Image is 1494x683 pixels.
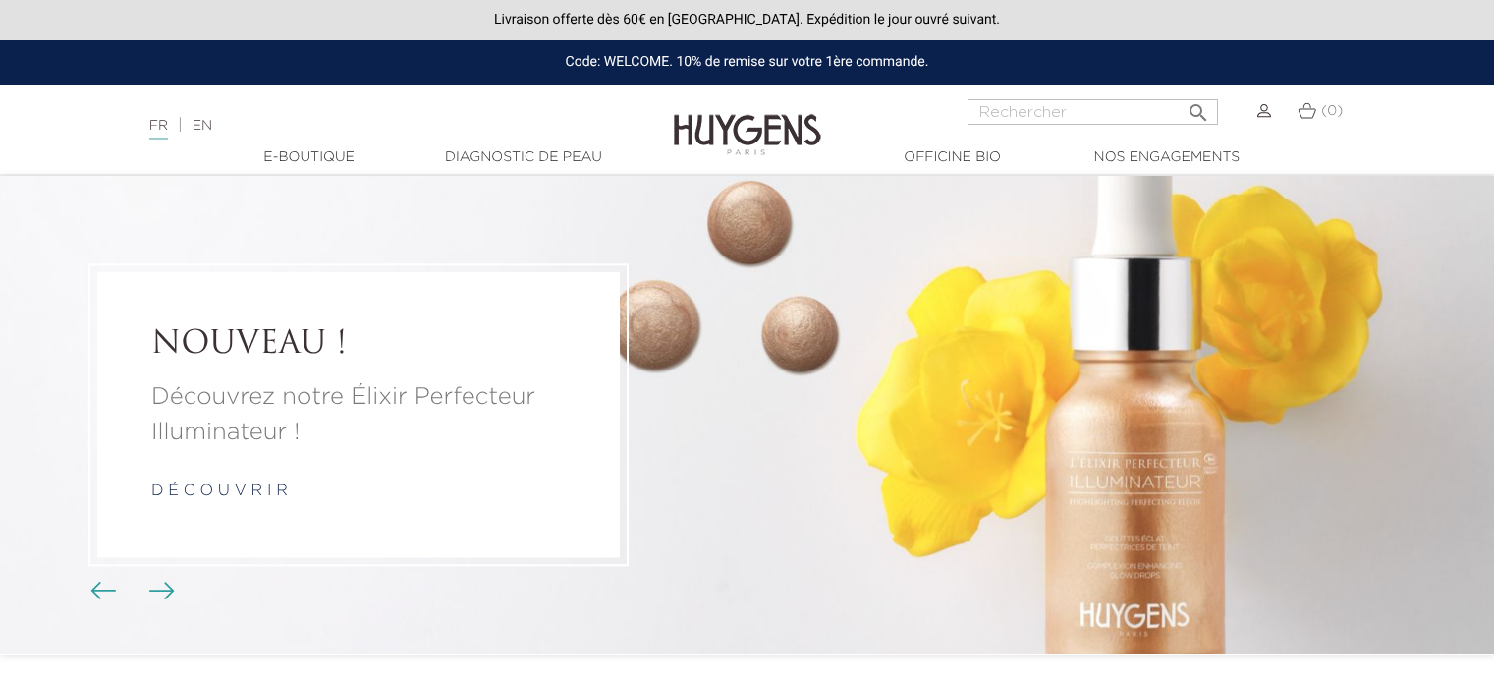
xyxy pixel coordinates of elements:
[151,327,566,365] a: NOUVEAU !
[674,83,821,158] img: Huygens
[149,119,168,140] a: FR
[425,147,622,168] a: Diagnostic de peau
[855,147,1051,168] a: Officine Bio
[1181,93,1216,120] button: 
[98,577,162,606] div: Boutons du carrousel
[1069,147,1265,168] a: Nos engagements
[1321,104,1343,118] span: (0)
[151,484,288,499] a: d é c o u v r i r
[151,379,566,450] a: Découvrez notre Élixir Perfecteur Illuminateur !
[1187,95,1210,119] i: 
[968,99,1218,125] input: Rechercher
[193,119,212,133] a: EN
[139,114,608,138] div: |
[211,147,408,168] a: E-Boutique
